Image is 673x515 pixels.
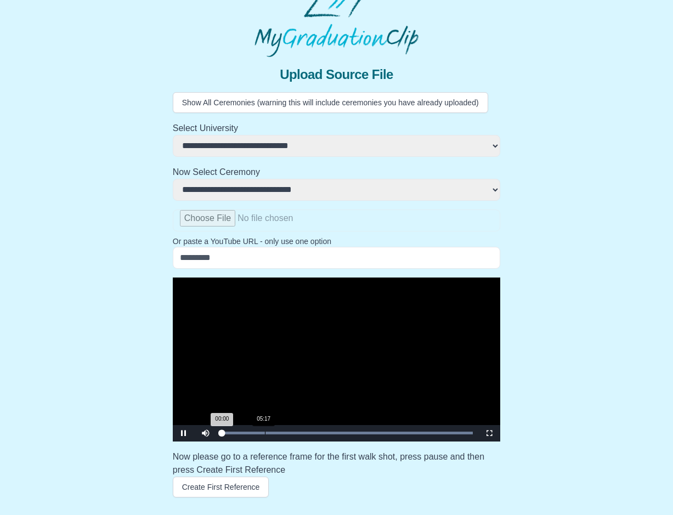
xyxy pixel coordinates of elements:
[173,236,501,247] p: Or paste a YouTube URL - only use one option
[173,425,195,442] button: Pause
[173,92,488,113] button: Show All Ceremonies (warning this will include ceremonies you have already uploaded)
[478,425,500,442] button: Fullscreen
[173,477,269,497] button: Create First Reference
[280,66,393,83] span: Upload Source File
[173,450,501,477] h3: Now please go to a reference frame for the first walk shot, press pause and then press Create Fir...
[195,425,217,442] button: Mute
[173,122,501,135] h2: Select University
[173,278,501,442] div: Video Player
[222,432,473,434] div: Progress Bar
[173,166,501,179] h2: Now Select Ceremony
